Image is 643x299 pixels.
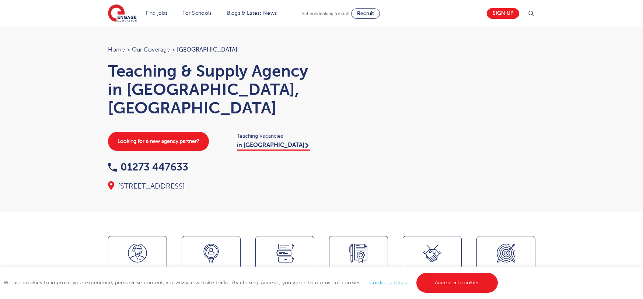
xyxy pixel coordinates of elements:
a: Local Partnerships [403,236,462,296]
a: GoogleReviews [255,236,314,296]
a: 01273 447633 [108,161,188,173]
a: Recruit [351,8,380,19]
a: Cookie settings [369,280,407,285]
h1: Teaching & Supply Agency in [GEOGRAPHIC_DATA], [GEOGRAPHIC_DATA] [108,62,314,117]
span: Schools looking for staff [302,11,350,16]
a: in [GEOGRAPHIC_DATA] [237,142,310,151]
span: [GEOGRAPHIC_DATA] [177,46,237,53]
span: > [172,46,175,53]
nav: breadcrumb [108,45,314,54]
a: Blogs & Latest News [227,10,277,16]
a: Accept all cookies [416,273,498,293]
a: Meetthe team [108,236,167,296]
span: We use cookies to improve your experience, personalise content, and analyse website traffic. By c... [4,280,500,285]
span: > [127,46,130,53]
a: Home [108,46,125,53]
a: Sign up [487,8,519,19]
span: Teaching Vacancies [237,132,314,140]
a: Find jobs [146,10,168,16]
img: Engage Education [108,4,137,23]
a: ServiceArea [476,236,535,296]
a: Looking for a new agency partner? [108,132,209,151]
a: Our coverage [132,46,170,53]
a: For Schools [182,10,212,16]
span: Recruit [357,11,374,16]
a: VettingStandards [329,236,388,296]
a: LatestVacancies [182,236,241,296]
div: [STREET_ADDRESS] [108,181,314,191]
